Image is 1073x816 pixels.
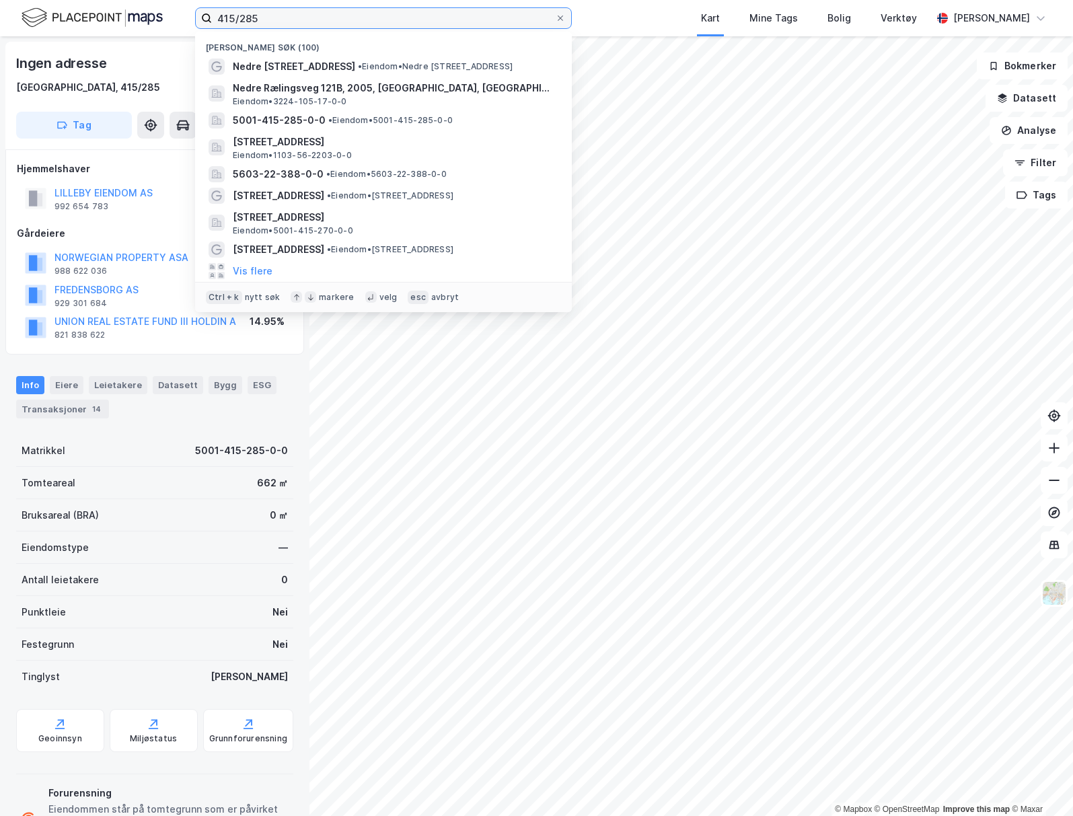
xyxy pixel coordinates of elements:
[22,669,60,685] div: Tinglyst
[1006,751,1073,816] iframe: Chat Widget
[209,376,242,394] div: Bygg
[22,507,99,523] div: Bruksareal (BRA)
[22,572,99,588] div: Antall leietakere
[233,209,556,225] span: [STREET_ADDRESS]
[248,376,276,394] div: ESG
[48,785,288,801] div: Forurensning
[233,112,326,128] span: 5001-415-285-0-0
[279,540,288,556] div: —
[358,61,513,72] span: Eiendom • Nedre [STREET_ADDRESS]
[977,52,1068,79] button: Bokmerker
[22,540,89,556] div: Eiendomstype
[875,805,940,814] a: OpenStreetMap
[16,79,160,96] div: [GEOGRAPHIC_DATA], 415/285
[272,604,288,620] div: Nei
[153,376,203,394] div: Datasett
[319,292,354,303] div: markere
[233,96,347,107] span: Eiendom • 3224-105-17-0-0
[17,161,293,177] div: Hjemmelshaver
[327,190,331,200] span: •
[54,266,107,276] div: 988 622 036
[250,313,285,330] div: 14.95%
[272,636,288,653] div: Nei
[233,80,556,96] span: Nedre Rælingsveg 121B, 2005, [GEOGRAPHIC_DATA], [GEOGRAPHIC_DATA]
[16,52,109,74] div: Ingen adresse
[233,225,353,236] span: Eiendom • 5001-415-270-0-0
[379,292,398,303] div: velg
[408,291,429,304] div: esc
[206,291,242,304] div: Ctrl + k
[257,475,288,491] div: 662 ㎡
[327,244,453,255] span: Eiendom • [STREET_ADDRESS]
[990,117,1068,144] button: Analyse
[986,85,1068,112] button: Datasett
[195,443,288,459] div: 5001-415-285-0-0
[38,733,82,744] div: Geoinnsyn
[16,112,132,139] button: Tag
[327,244,331,254] span: •
[211,669,288,685] div: [PERSON_NAME]
[328,115,332,125] span: •
[270,507,288,523] div: 0 ㎡
[943,805,1010,814] a: Improve this map
[233,134,556,150] span: [STREET_ADDRESS]
[54,201,108,212] div: 992 654 783
[701,10,720,26] div: Kart
[17,225,293,242] div: Gårdeiere
[54,298,107,309] div: 929 301 684
[1003,149,1068,176] button: Filter
[89,376,147,394] div: Leietakere
[22,475,75,491] div: Tomteareal
[953,10,1030,26] div: [PERSON_NAME]
[54,330,105,340] div: 821 838 622
[233,242,324,258] span: [STREET_ADDRESS]
[749,10,798,26] div: Mine Tags
[358,61,362,71] span: •
[245,292,281,303] div: nytt søk
[326,169,447,180] span: Eiendom • 5603-22-388-0-0
[16,400,109,418] div: Transaksjoner
[233,166,324,182] span: 5603-22-388-0-0
[209,733,287,744] div: Grunnforurensning
[835,805,872,814] a: Mapbox
[431,292,459,303] div: avbryt
[281,572,288,588] div: 0
[326,169,330,179] span: •
[1005,182,1068,209] button: Tags
[827,10,851,26] div: Bolig
[212,8,555,28] input: Søk på adresse, matrikkel, gårdeiere, leietakere eller personer
[22,6,163,30] img: logo.f888ab2527a4732fd821a326f86c7f29.svg
[881,10,917,26] div: Verktøy
[327,190,453,201] span: Eiendom • [STREET_ADDRESS]
[22,443,65,459] div: Matrikkel
[16,376,44,394] div: Info
[233,263,272,279] button: Vis flere
[233,150,352,161] span: Eiendom • 1103-56-2203-0-0
[233,59,355,75] span: Nedre [STREET_ADDRESS]
[89,402,104,416] div: 14
[1041,581,1067,606] img: Z
[195,32,572,56] div: [PERSON_NAME] søk (100)
[22,604,66,620] div: Punktleie
[328,115,453,126] span: Eiendom • 5001-415-285-0-0
[50,376,83,394] div: Eiere
[233,188,324,204] span: [STREET_ADDRESS]
[130,733,177,744] div: Miljøstatus
[22,636,74,653] div: Festegrunn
